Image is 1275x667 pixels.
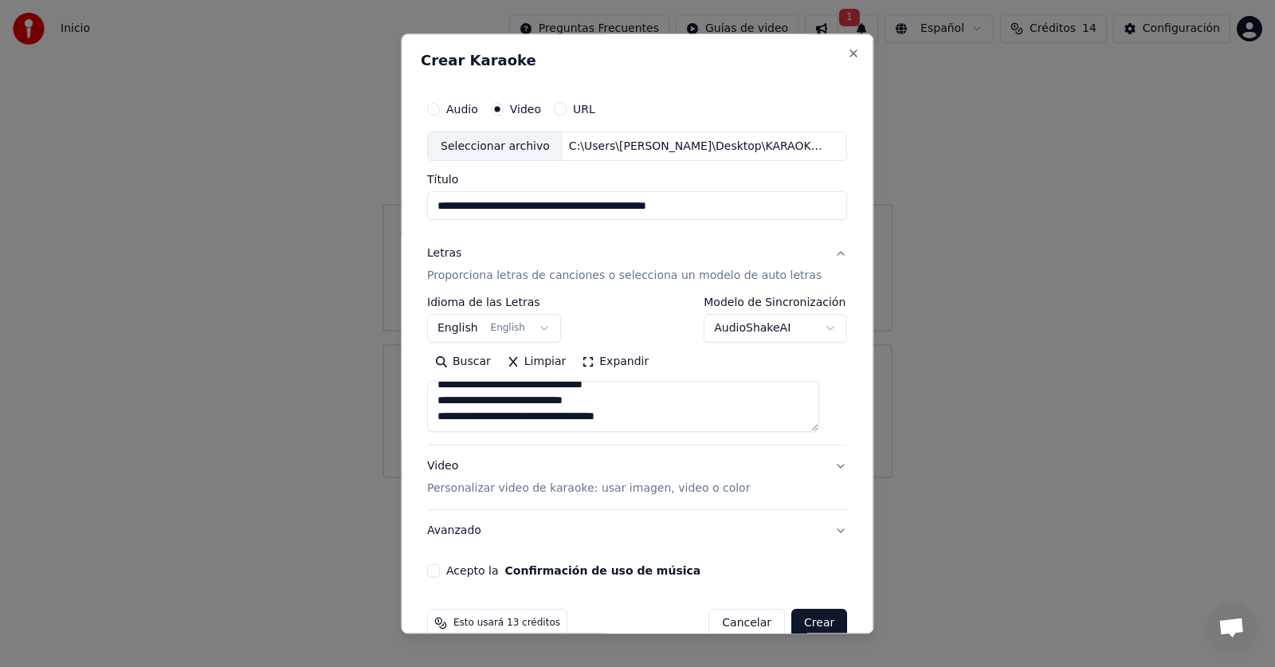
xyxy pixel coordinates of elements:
p: Proporciona letras de canciones o selecciona un modelo de auto letras [427,269,822,284]
div: LetrasProporciona letras de canciones o selecciona un modelo de auto letras [427,297,847,445]
div: C:\Users\[PERSON_NAME]\Desktop\KARAOKE\Sonora [PERSON_NAME] - [PERSON_NAME] Grandes Éxitos Negro ... [563,139,834,155]
button: VideoPersonalizar video de karaoke: usar imagen, video o color [427,446,847,510]
label: Título [427,175,847,186]
button: Limpiar [499,350,574,375]
label: Modelo de Sincronización [704,297,848,308]
button: LetrasProporciona letras de canciones o selecciona un modelo de auto letras [427,233,847,297]
button: Buscar [427,350,499,375]
button: Expandir [575,350,657,375]
label: URL [573,104,595,115]
button: Acepto la [505,566,701,577]
label: Idioma de las Letras [427,297,561,308]
label: Acepto la [446,566,700,577]
button: Cancelar [709,610,786,638]
label: Audio [446,104,478,115]
label: Video [510,104,541,115]
p: Personalizar video de karaoke: usar imagen, video o color [427,481,750,497]
div: Video [427,459,750,497]
button: Avanzado [427,511,847,552]
div: Seleccionar archivo [428,132,563,161]
span: Esto usará 13 créditos [453,618,560,630]
button: Crear [791,610,847,638]
div: Letras [427,246,461,262]
h2: Crear Karaoke [421,53,853,68]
